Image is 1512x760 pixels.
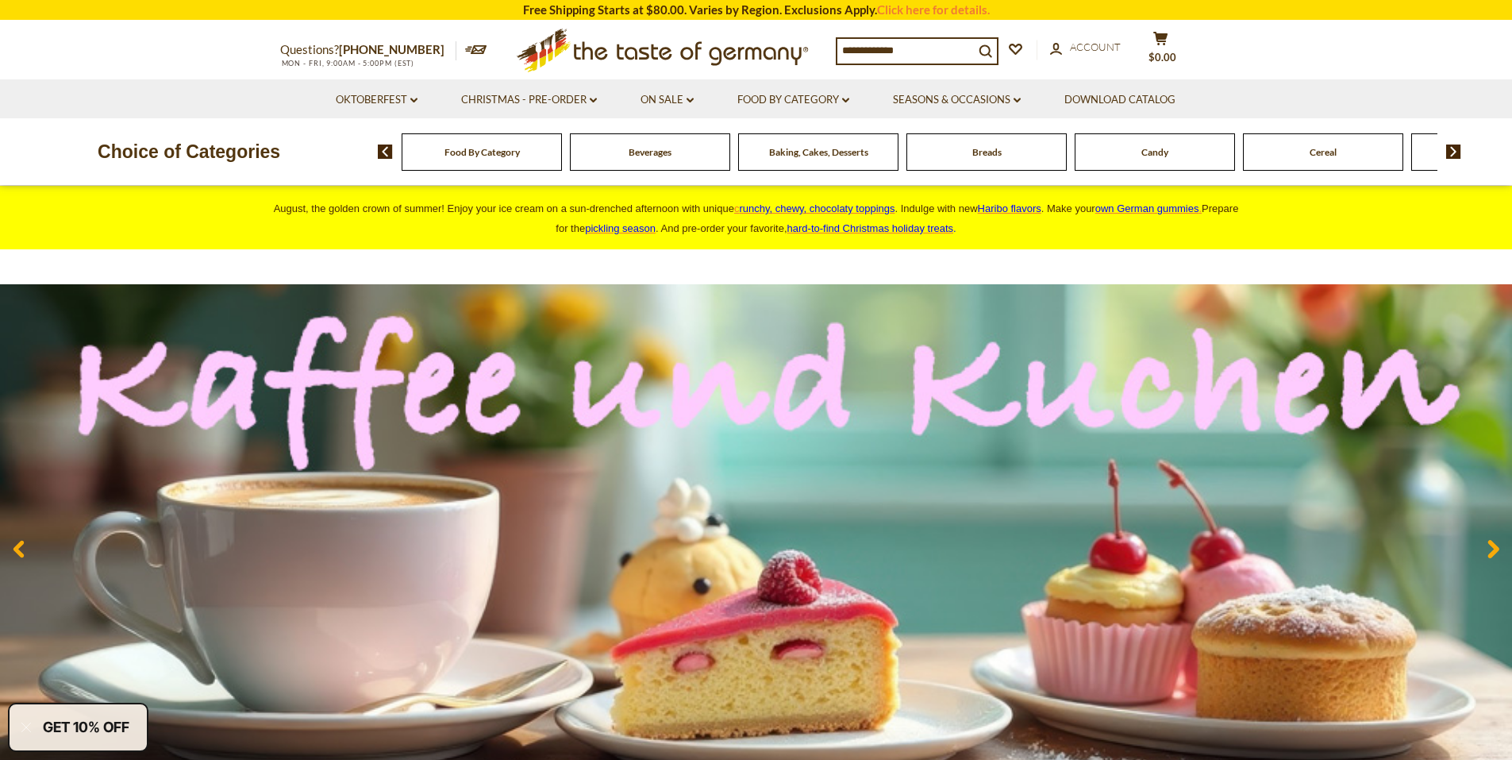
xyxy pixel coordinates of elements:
a: Click here for details. [877,2,990,17]
a: Breads [972,146,1002,158]
a: Food By Category [737,91,849,109]
a: Cereal [1310,146,1337,158]
a: [PHONE_NUMBER] [339,42,444,56]
a: Download Catalog [1064,91,1175,109]
a: Beverages [629,146,671,158]
span: $0.00 [1148,51,1176,64]
span: MON - FRI, 9:00AM - 5:00PM (EST) [280,59,415,68]
a: Christmas - PRE-ORDER [461,91,597,109]
a: Seasons & Occasions [893,91,1021,109]
a: Account [1050,39,1121,56]
img: next arrow [1446,145,1461,159]
a: Baking, Cakes, Desserts [769,146,868,158]
img: previous arrow [378,145,393,159]
a: Candy [1141,146,1168,158]
a: hard-to-find Christmas holiday treats [787,222,954,234]
span: runchy, chewy, chocolaty toppings [739,203,895,214]
a: crunchy, chewy, chocolaty toppings [734,203,895,214]
a: own German gummies. [1095,203,1202,214]
span: own German gummies [1095,203,1199,214]
a: pickling season [585,222,656,234]
span: Account [1070,41,1121,53]
p: Questions? [280,40,456,60]
a: Food By Category [444,146,520,158]
span: . [787,222,956,234]
a: Oktoberfest [336,91,417,109]
button: $0.00 [1137,31,1185,71]
a: On Sale [641,91,694,109]
span: August, the golden crown of summer! Enjoy your ice cream on a sun-drenched afternoon with unique ... [274,203,1239,234]
a: Haribo flavors [978,203,1041,214]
